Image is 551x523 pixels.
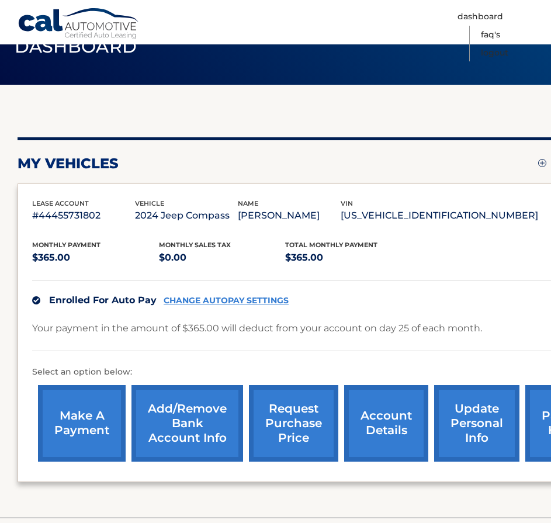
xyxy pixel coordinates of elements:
[164,296,289,306] a: CHANGE AUTOPAY SETTINGS
[481,44,508,62] a: Logout
[32,207,135,224] p: #44455731802
[135,207,238,224] p: 2024 Jeep Compass
[32,296,40,304] img: check.svg
[38,385,126,462] a: make a payment
[18,8,140,41] a: Cal Automotive
[458,8,503,26] a: Dashboard
[159,250,286,266] p: $0.00
[238,199,258,207] span: name
[341,207,538,224] p: [US_VEHICLE_IDENTIFICATION_NUMBER]
[32,320,482,337] p: Your payment in the amount of $365.00 will deduct from your account on day 25 of each month.
[481,26,500,44] a: FAQ's
[434,385,519,462] a: update personal info
[238,207,341,224] p: [PERSON_NAME]
[131,385,243,462] a: Add/Remove bank account info
[285,241,377,249] span: Total Monthly Payment
[32,250,159,266] p: $365.00
[249,385,338,462] a: request purchase price
[18,155,119,172] h2: my vehicles
[159,241,231,249] span: Monthly sales Tax
[341,199,353,207] span: vin
[32,241,101,249] span: Monthly Payment
[49,295,157,306] span: Enrolled For Auto Pay
[32,199,89,207] span: lease account
[135,199,164,207] span: vehicle
[285,250,412,266] p: $365.00
[538,159,546,167] img: add.svg
[344,385,428,462] a: account details
[15,36,137,57] span: Dashboard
